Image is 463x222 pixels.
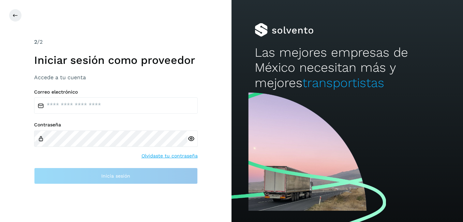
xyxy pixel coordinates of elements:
div: /2 [34,38,198,46]
span: Inicia sesión [101,174,130,178]
span: transportistas [302,75,384,90]
span: 2 [34,39,37,45]
h3: Accede a tu cuenta [34,74,198,81]
h2: Las mejores empresas de México necesitan más y mejores [255,45,440,91]
label: Contraseña [34,122,198,128]
h1: Iniciar sesión como proveedor [34,54,198,67]
button: Inicia sesión [34,168,198,184]
label: Correo electrónico [34,89,198,95]
a: Olvidaste tu contraseña [141,152,198,159]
